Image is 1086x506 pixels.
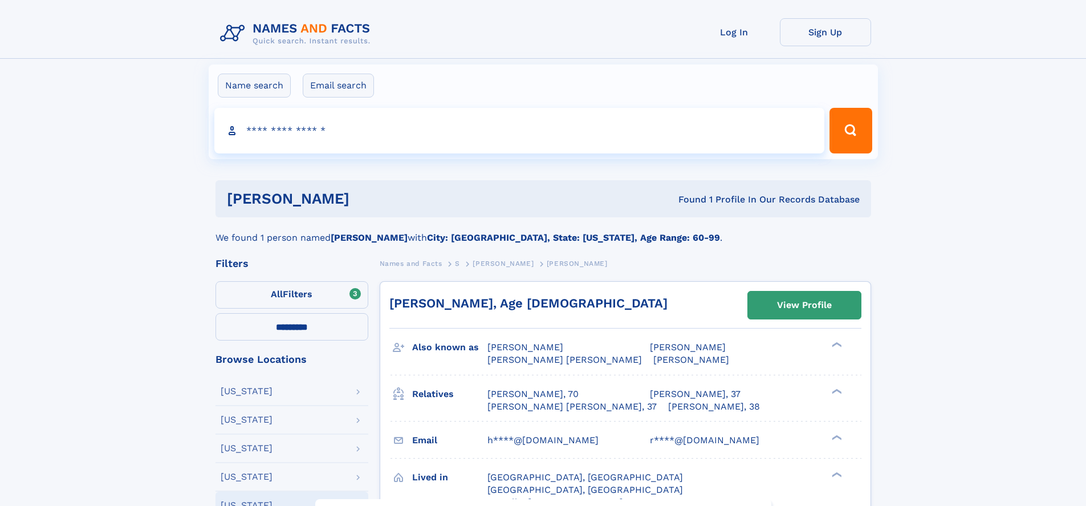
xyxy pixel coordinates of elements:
[487,484,683,495] span: [GEOGRAPHIC_DATA], [GEOGRAPHIC_DATA]
[214,108,825,153] input: search input
[487,400,657,413] a: [PERSON_NAME] [PERSON_NAME], 37
[547,260,608,268] span: [PERSON_NAME]
[221,444,272,453] div: [US_STATE]
[215,258,368,269] div: Filters
[829,471,843,478] div: ❯
[780,18,871,46] a: Sign Up
[221,387,272,396] div: [US_STATE]
[487,388,579,400] a: [PERSON_NAME], 70
[748,292,861,319] a: View Profile
[829,341,843,349] div: ❯
[650,388,741,400] a: [PERSON_NAME], 37
[829,434,843,441] div: ❯
[829,108,872,153] button: Search Button
[380,256,442,270] a: Names and Facts
[650,342,726,353] span: [PERSON_NAME]
[215,18,380,49] img: Logo Names and Facts
[412,468,487,487] h3: Lived in
[303,74,374,98] label: Email search
[777,292,832,318] div: View Profile
[455,260,460,268] span: S
[221,415,272,424] div: [US_STATE]
[653,354,729,365] span: [PERSON_NAME]
[215,217,871,245] div: We found 1 person named with .
[829,387,843,395] div: ❯
[221,472,272,481] div: [US_STATE]
[215,281,368,309] label: Filters
[668,400,760,413] a: [PERSON_NAME], 38
[689,18,780,46] a: Log In
[271,289,283,299] span: All
[215,354,368,365] div: Browse Locations
[412,384,487,404] h3: Relatives
[514,193,860,206] div: Found 1 Profile In Our Records Database
[227,192,514,206] h1: [PERSON_NAME]
[473,260,534,268] span: [PERSON_NAME]
[487,472,683,483] span: [GEOGRAPHIC_DATA], [GEOGRAPHIC_DATA]
[455,256,460,270] a: S
[487,342,563,353] span: [PERSON_NAME]
[473,256,534,270] a: [PERSON_NAME]
[487,354,642,365] span: [PERSON_NAME] [PERSON_NAME]
[412,338,487,357] h3: Also known as
[389,296,668,310] a: [PERSON_NAME], Age [DEMOGRAPHIC_DATA]
[427,232,720,243] b: City: [GEOGRAPHIC_DATA], State: [US_STATE], Age Range: 60-99
[218,74,291,98] label: Name search
[412,431,487,450] h3: Email
[331,232,408,243] b: [PERSON_NAME]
